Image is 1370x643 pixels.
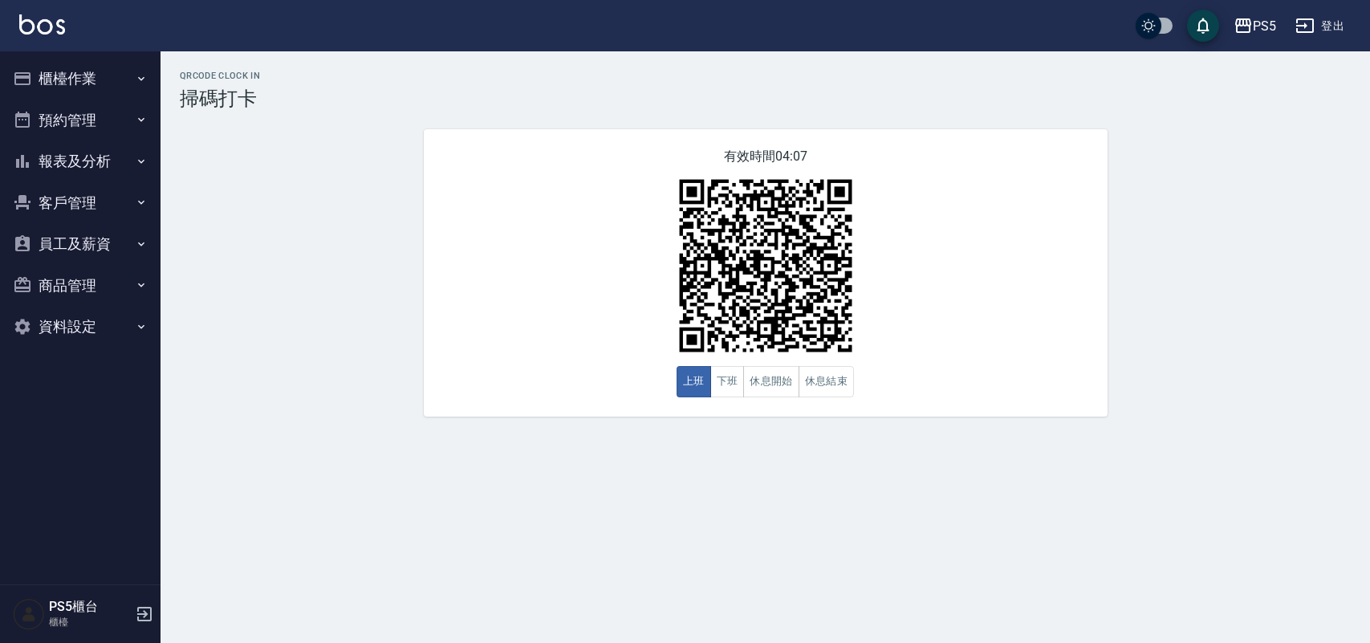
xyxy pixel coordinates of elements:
[424,129,1108,417] div: 有效時間 04:07
[49,615,131,629] p: 櫃檯
[799,366,855,397] button: 休息結束
[6,100,154,141] button: 預約管理
[180,87,1351,110] h3: 掃碼打卡
[6,223,154,265] button: 員工及薪資
[1253,16,1276,36] div: PS5
[49,599,131,615] h5: PS5櫃台
[6,58,154,100] button: 櫃檯作業
[677,366,711,397] button: 上班
[180,71,1351,81] h2: QRcode Clock In
[6,182,154,224] button: 客戶管理
[13,598,45,630] img: Person
[743,366,799,397] button: 休息開始
[6,306,154,348] button: 資料設定
[1227,10,1283,43] button: PS5
[1187,10,1219,42] button: save
[19,14,65,35] img: Logo
[1289,11,1351,41] button: 登出
[6,265,154,307] button: 商品管理
[6,140,154,182] button: 報表及分析
[710,366,745,397] button: 下班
